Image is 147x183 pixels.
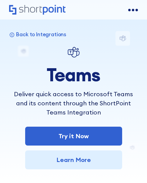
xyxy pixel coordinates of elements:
[16,31,66,38] p: Back to Integrations
[9,65,138,85] h1: Teams
[66,45,81,60] img: Teams
[9,90,138,117] p: Deliver quick access to Microsoft Teams and its content through the ShortPoint Teams Integration
[25,150,122,169] a: Learn More
[128,5,138,15] a: open menu
[25,127,122,146] a: Try it Now
[9,31,138,38] a: Back to Integrations
[9,5,65,15] a: Home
